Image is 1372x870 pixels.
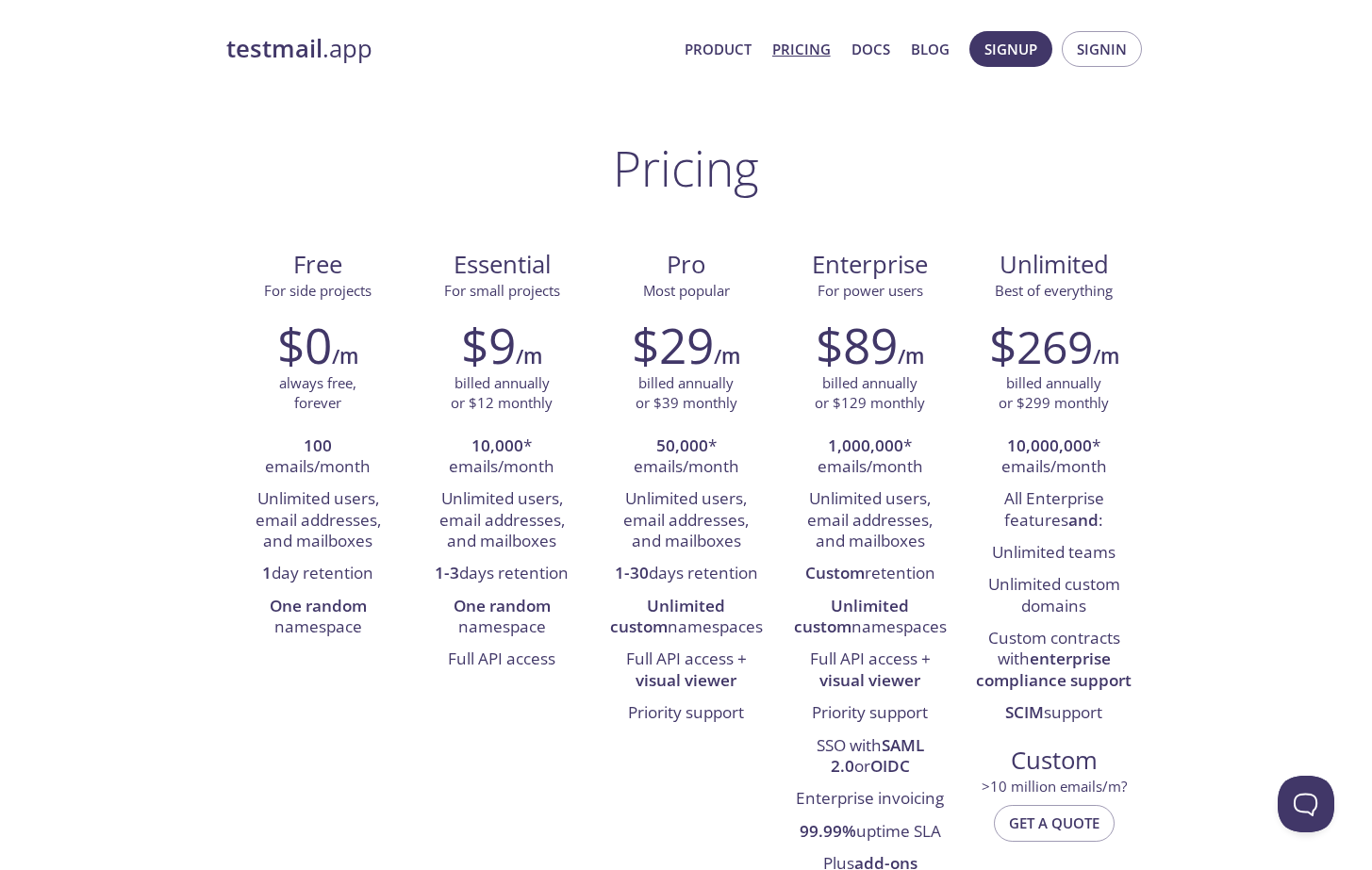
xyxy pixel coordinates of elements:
[516,340,542,372] h6: /m
[969,31,1052,67] button: Signup
[444,281,560,300] span: For small projects
[851,37,890,61] a: Docs
[977,745,1131,777] span: Custom
[632,317,714,373] h2: $29
[1068,509,1099,531] strong: and
[262,562,272,583] strong: 1
[976,484,1132,537] li: All Enterprise features :
[1077,37,1127,61] span: Signin
[816,317,898,373] h2: $89
[794,595,910,637] strong: Unlimited custom
[264,281,372,300] span: For side projects
[461,317,516,373] h2: $9
[424,644,580,676] li: Full API access
[994,805,1115,841] button: Get a quote
[424,591,580,645] li: namespace
[240,591,396,645] li: namespace
[792,783,948,815] li: Enterprise invoicing
[277,317,332,373] h2: $0
[870,755,910,777] strong: OIDC
[1278,776,1334,832] iframe: Help Scout Beacon - Open
[609,249,763,281] span: Pro
[800,820,856,842] strong: 99.99%
[1062,31,1142,67] button: Signin
[240,558,396,590] li: day retention
[424,558,580,590] li: days retention
[792,431,948,484] li: * emails/month
[656,435,708,456] strong: 50,000
[792,644,948,698] li: Full API access +
[615,562,649,583] strong: 1-30
[772,37,831,61] a: Pricing
[424,431,580,484] li: * emails/month
[792,816,948,848] li: uptime SLA
[608,591,764,645] li: namespaces
[608,644,764,698] li: Full API access +
[792,484,948,558] li: Unlimited users, email addresses, and mailboxes
[608,484,764,558] li: Unlimited users, email addresses, and mailboxes
[332,340,358,372] h6: /m
[792,558,948,590] li: retention
[270,595,367,616] strong: One random
[241,249,395,281] span: Free
[714,340,740,372] h6: /m
[1017,316,1093,377] span: 269
[989,317,1093,373] h2: $
[1009,811,1099,835] span: Get a quote
[999,373,1109,414] p: billed annually or $299 monthly
[976,623,1132,698] li: Custom contracts with
[976,648,1132,690] strong: enterprise compliance support
[792,698,948,730] li: Priority support
[792,591,948,645] li: namespaces
[805,562,865,583] strong: Custom
[451,373,553,414] p: billed annually or $12 monthly
[1007,435,1092,456] strong: 10,000,000
[425,249,579,281] span: Essential
[1000,248,1109,281] span: Unlimited
[1005,701,1044,723] strong: SCIM
[435,562,459,583] strong: 1-3
[792,730,948,784] li: SSO with or
[911,37,950,61] a: Blog
[828,435,903,456] strong: 1,000,000
[240,484,396,558] li: Unlimited users, email addresses, and mailboxes
[982,777,1127,796] span: > 10 million emails/m?
[636,669,736,691] strong: visual viewer
[279,373,356,414] p: always free, forever
[643,281,730,300] span: Most popular
[898,340,924,372] h6: /m
[984,37,1037,61] span: Signup
[819,669,920,691] strong: visual viewer
[608,431,764,484] li: * emails/month
[976,569,1132,623] li: Unlimited custom domains
[685,37,752,61] a: Product
[815,373,925,414] p: billed annually or $129 monthly
[226,33,669,65] a: testmail.app
[976,431,1132,484] li: * emails/month
[304,435,332,456] strong: 100
[608,558,764,590] li: days retention
[610,595,726,637] strong: Unlimited custom
[995,281,1113,300] span: Best of everything
[831,734,924,777] strong: SAML 2.0
[1093,340,1119,372] h6: /m
[793,249,947,281] span: Enterprise
[454,595,551,616] strong: One random
[636,373,737,414] p: billed annually or $39 monthly
[424,484,580,558] li: Unlimited users, email addresses, and mailboxes
[240,431,396,484] li: emails/month
[818,281,923,300] span: For power users
[608,698,764,730] li: Priority support
[976,698,1132,730] li: support
[613,140,759,196] h1: Pricing
[471,435,523,456] strong: 10,000
[976,537,1132,569] li: Unlimited teams
[226,32,322,65] strong: testmail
